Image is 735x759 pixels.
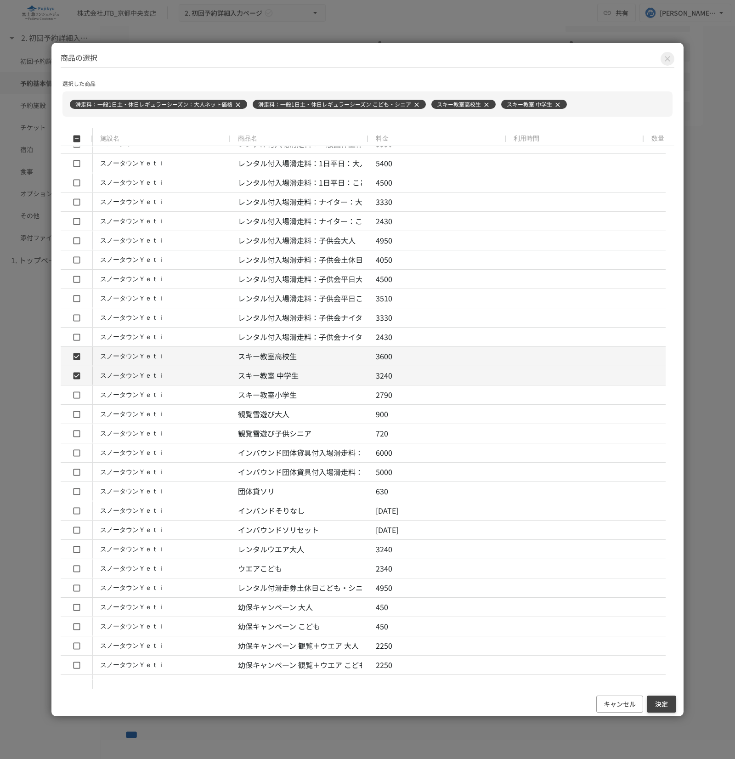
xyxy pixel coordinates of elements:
[100,521,164,539] div: スノータウンＹｅｔｉ
[651,135,664,143] span: 数量
[238,293,407,305] p: レンタル付入場滑走料：子供会平日こども・シニア
[376,331,392,343] p: 2430
[238,601,313,613] p: 幼保キャンペーン 大人
[376,505,398,517] p: [DATE]
[238,351,297,363] p: スキー教室高校生
[258,100,411,108] p: 滑走料：一般1日土・休日レギュラーシーズン こども・シニア
[376,408,388,420] p: 900
[238,408,289,420] p: 観覧雪遊び大人
[100,617,164,635] div: スノータウンＹｅｔｉ
[238,135,257,143] span: 商品名
[376,235,392,247] p: 4950
[62,79,673,88] p: 選択した商品
[376,428,388,440] p: 720
[100,579,164,597] div: スノータウンＹｅｔｉ
[238,544,304,555] p: レンタルウエア大人
[376,582,392,594] p: 4950
[61,52,674,68] h2: 商品の選択
[70,95,673,113] div: 滑走料：一般1日土・休日レギュラーシーズン：大人ネット価格滑走料：一般1日土・休日レギュラーシーズン こども・シニアスキー教室高校生スキー教室 中学生
[376,351,392,363] p: 3600
[376,273,392,285] p: 4500
[100,656,164,674] div: スノータウンＹｅｔｉ
[514,135,539,143] span: 利用時間
[100,212,164,230] div: スノータウンＹｅｔｉ
[376,215,392,227] p: 2430
[647,696,676,713] button: 決定
[100,328,164,346] div: スノータウンＹｅｔｉ
[100,232,164,249] div: スノータウンＹｅｔｉ
[100,560,164,578] div: スノータウンＹｅｔｉ
[238,254,414,266] p: レンタル付入場滑走料：子供会土休日こども・シニア
[437,100,481,108] p: スキー教室高校生
[100,154,164,172] div: スノータウンＹｅｔｉ
[376,621,388,633] p: 450
[238,370,299,382] p: スキー教室 中学生
[238,196,370,208] p: レンタル付入場滑走料：ナイター：大人
[376,640,392,652] p: 2250
[376,524,398,536] p: [DATE]
[238,563,282,575] p: ウエアこども
[376,293,392,305] p: 3510
[100,367,164,385] div: スノータウンＹｅｔｉ
[100,193,164,211] div: スノータウンＹｅｔｉ
[100,135,119,143] span: 施設名
[100,425,164,442] div: スノータウンＹｅｔｉ
[238,331,407,343] p: レンタル付入場滑走料：子供会ナイター子供会大人
[100,347,164,365] div: スノータウンＹｅｔｉ
[100,637,164,655] div: スノータウンＹｅｔｉ
[100,444,164,462] div: スノータウンＹｅｔｉ
[376,466,392,478] p: 5000
[376,370,392,382] p: 3240
[376,601,388,613] p: 450
[100,675,164,693] div: スノータウンＹｅｔｉ
[100,309,164,327] div: スノータウンＹｅｔｉ
[376,563,392,575] p: 2340
[238,640,359,652] p: 幼保キャンペーン 観覧＋ウエア 大人
[376,254,392,266] p: 4050
[238,273,370,285] p: レンタル付入場滑走料：子供会平日大人
[376,312,392,324] p: 3330
[376,659,392,671] p: 2250
[376,544,392,555] p: 3240
[100,174,164,192] div: スノータウンＹｅｔｉ
[238,428,311,440] p: 観覧雪遊び子供シニア
[596,696,643,713] button: キャンセル
[238,235,356,247] p: レンタル付入場滑走料：子供会大人
[238,505,305,517] p: インバンドそりなし
[238,447,378,459] p: インバウンド団体貸具付入場滑走料：大人
[100,251,164,269] div: スノータウンＹｅｔｉ
[238,524,319,536] p: インバウンドソリセット
[100,482,164,500] div: スノータウンＹｅｔｉ
[376,135,389,143] span: 料金
[376,447,392,459] p: 6000
[376,196,392,208] p: 3330
[238,215,407,227] p: レンタル付入場滑走料：ナイター：こども・シニア
[238,177,404,189] p: レンタル付入場滑走料：1日平日：こども・シニア
[238,486,275,498] p: 団体貸ソリ
[100,463,164,481] div: スノータウンＹｅｔｉ
[100,502,164,520] div: スノータウンＹｅｔｉ
[661,52,674,66] button: Close modal
[75,100,232,108] p: 滑走料：一般1日土・休日レギュラーシーズン：大人ネット価格
[238,621,320,633] p: 幼保キャンペーン こども
[376,158,392,170] p: 5400
[100,405,164,423] div: スノータウンＹｅｔｉ
[376,679,388,691] p: 500
[238,659,366,671] p: 幼保キャンペーン 観覧＋ウエア こども
[100,386,164,404] div: スノータウンＹｅｔｉ
[238,679,326,691] p: 幼保キャンペーン観覧大人
[238,158,367,170] p: レンタル付入場滑走料：1日平日：大人
[238,466,414,478] p: インバウンド団体貸具付入場滑走料：こども・シニア
[100,289,164,307] div: スノータウンＹｅｔｉ
[100,540,164,558] div: スノータウンＹｅｔｉ
[238,312,384,324] p: レンタル付入場滑走料：子供会ナイター大人
[100,270,164,288] div: スノータウンＹｅｔｉ
[376,389,392,401] p: 2790
[376,486,388,498] p: 630
[376,177,392,189] p: 4500
[507,100,552,108] p: スキー教室 中学生
[238,389,297,401] p: スキー教室小学生
[100,598,164,616] div: スノータウンＹｅｔｉ
[238,582,370,594] p: レンタル付滑走券土休日こども・シニア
